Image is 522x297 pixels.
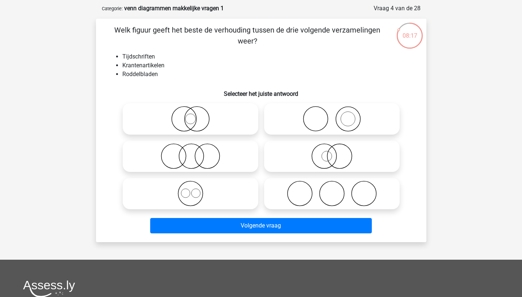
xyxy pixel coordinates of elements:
li: Tijdschriften [122,52,415,61]
li: Roddelbladen [122,70,415,79]
small: Categorie: [102,6,123,11]
div: 08:17 [396,22,423,40]
div: Vraag 4 van de 28 [374,4,421,13]
p: Welk figuur geeft het beste de verhouding tussen de drie volgende verzamelingen weer? [108,25,387,46]
h6: Selecteer het juiste antwoord [108,84,415,97]
strong: venn diagrammen makkelijke vragen 1 [124,5,224,12]
li: Krantenartikelen [122,61,415,70]
button: Volgende vraag [150,218,372,233]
